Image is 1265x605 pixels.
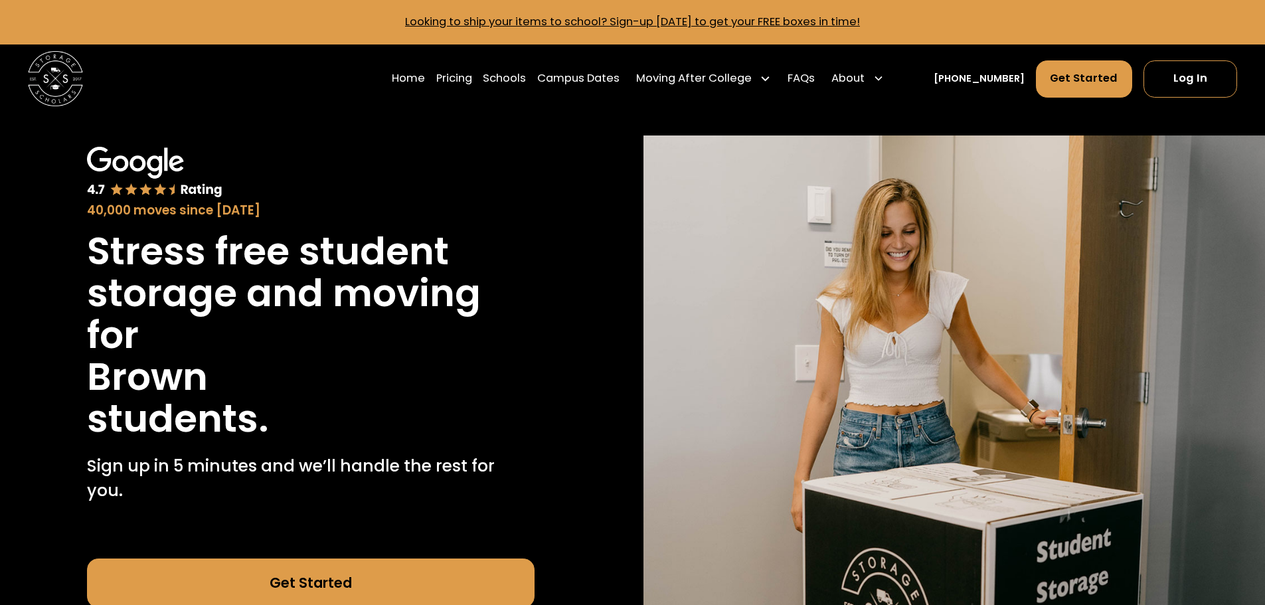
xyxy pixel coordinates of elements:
[934,72,1025,86] a: [PHONE_NUMBER]
[436,59,472,98] a: Pricing
[28,51,83,106] img: Storage Scholars main logo
[631,59,777,98] div: Moving After College
[87,454,535,503] p: Sign up in 5 minutes and we’ll handle the rest for you.
[392,59,425,98] a: Home
[1143,60,1237,98] a: Log In
[405,14,860,29] a: Looking to ship your items to school? Sign-up [DATE] to get your FREE boxes in time!
[826,59,890,98] div: About
[87,398,269,440] h1: students.
[483,59,526,98] a: Schools
[87,147,222,199] img: Google 4.7 star rating
[788,59,815,98] a: FAQs
[636,70,752,87] div: Moving After College
[1036,60,1133,98] a: Get Started
[87,230,535,356] h1: Stress free student storage and moving for
[831,70,865,87] div: About
[87,356,208,398] h1: Brown
[87,201,535,220] div: 40,000 moves since [DATE]
[28,51,83,106] a: home
[537,59,620,98] a: Campus Dates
